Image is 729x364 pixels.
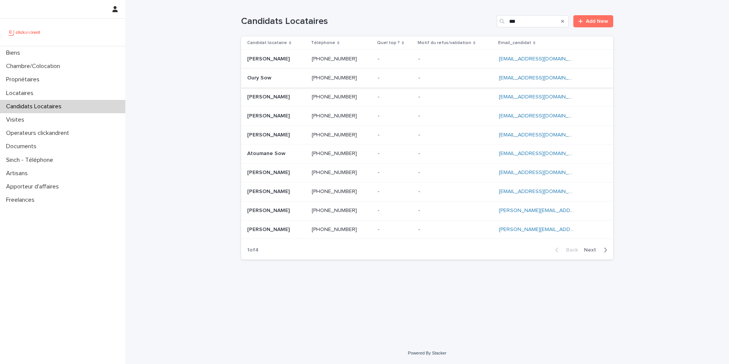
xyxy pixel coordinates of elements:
[312,75,357,81] ringoverc2c-84e06f14122c: Call with Ringover
[586,19,608,24] span: Add New
[3,49,26,57] p: Biens
[584,247,601,253] span: Next
[3,183,65,190] p: Apporteur d'affaires
[241,182,613,201] tr: [PERSON_NAME][PERSON_NAME] [PHONE_NUMBER] -- -- [EMAIL_ADDRESS][DOMAIN_NAME]
[312,151,357,156] ringoverc2c-84e06f14122c: Call with Ringover
[241,125,613,144] tr: [PERSON_NAME][PERSON_NAME] [PHONE_NUMBER] -- -- [EMAIL_ADDRESS][DOMAIN_NAME]
[378,92,381,100] p: -
[241,220,613,239] tr: [PERSON_NAME][PERSON_NAME] [PHONE_NUMBER] -- -- [PERSON_NAME][EMAIL_ADDRESS][DOMAIN_NAME]
[497,15,569,27] input: Search
[247,149,287,157] p: Atoumane Sow
[241,69,613,88] tr: Oury SowOury Sow [PHONE_NUMBER] -- -- [EMAIL_ADDRESS][DOMAIN_NAME]
[418,149,421,157] p: -
[6,25,43,40] img: UCB0brd3T0yccxBKYDjQ
[247,168,291,176] p: [PERSON_NAME]
[499,227,626,232] a: [PERSON_NAME][EMAIL_ADDRESS][DOMAIN_NAME]
[312,208,357,213] ringoverc2c-84e06f14122c: Call with Ringover
[418,111,421,119] p: -
[247,225,291,233] p: [PERSON_NAME]
[499,113,585,119] a: [EMAIL_ADDRESS][DOMAIN_NAME]
[241,163,613,182] tr: [PERSON_NAME][PERSON_NAME] [PHONE_NUMBER] -- -- [EMAIL_ADDRESS][DOMAIN_NAME]
[499,75,585,81] a: [EMAIL_ADDRESS][DOMAIN_NAME]
[311,39,335,47] p: Téléphone
[418,168,421,176] p: -
[3,90,39,97] p: Locataires
[312,113,357,119] ringoverc2c-number-84e06f14122c: [PHONE_NUMBER]
[312,151,357,156] ringoverc2c-number-84e06f14122c: [PHONE_NUMBER]
[312,75,357,81] ringoverc2c-number-84e06f14122c: [PHONE_NUMBER]
[378,54,381,62] p: -
[312,170,357,175] ringoverc2c-84e06f14122c: Call with Ringover
[378,149,381,157] p: -
[499,189,585,194] a: [EMAIL_ADDRESS][DOMAIN_NAME]
[247,130,291,138] p: [PERSON_NAME]
[312,170,357,175] ringoverc2c-number-84e06f14122c: [PHONE_NUMBER]
[312,113,357,119] ringoverc2c-84e06f14122c: Call with Ringover
[241,50,613,69] tr: [PERSON_NAME][PERSON_NAME] [PHONE_NUMBER] -- -- [EMAIL_ADDRESS][DOMAIN_NAME]
[247,54,291,62] p: [PERSON_NAME]
[312,94,357,100] ringoverc2c-84e06f14122c: Call with Ringover
[241,241,265,260] p: 1 of 4
[247,73,273,81] p: Oury Sow
[241,106,613,125] tr: [PERSON_NAME][PERSON_NAME] [PHONE_NUMBER] -- -- [EMAIL_ADDRESS][DOMAIN_NAME]
[312,132,357,138] ringoverc2c-84e06f14122c: Call with Ringover
[241,201,613,220] tr: [PERSON_NAME][PERSON_NAME] [PHONE_NUMBER] -- -- [PERSON_NAME][EMAIL_ADDRESS][DOMAIN_NAME]
[499,94,585,100] a: [EMAIL_ADDRESS][DOMAIN_NAME]
[581,247,613,253] button: Next
[499,56,585,62] a: [EMAIL_ADDRESS][DOMAIN_NAME]
[3,130,75,137] p: Operateurs clickandrent
[378,225,381,233] p: -
[499,132,585,138] a: [EMAIL_ADDRESS][DOMAIN_NAME]
[247,111,291,119] p: [PERSON_NAME]
[499,170,585,175] a: [EMAIL_ADDRESS][DOMAIN_NAME]
[312,56,357,62] ringoverc2c-number-84e06f14122c: [PHONE_NUMBER]
[377,39,400,47] p: Quel top ?
[3,157,59,164] p: Sinch - Téléphone
[378,168,381,176] p: -
[312,189,357,194] ringoverc2c-number-84e06f14122c: [PHONE_NUMBER]
[3,116,30,123] p: Visites
[418,187,421,195] p: -
[562,247,578,253] span: Back
[3,196,41,204] p: Freelances
[418,73,421,81] p: -
[312,227,357,232] ringoverc2c-84e06f14122c: Call with Ringover
[418,206,421,214] p: -
[499,208,626,213] a: [PERSON_NAME][EMAIL_ADDRESS][DOMAIN_NAME]
[312,94,357,100] ringoverc2c-number-84e06f14122c: [PHONE_NUMBER]
[312,208,357,213] ringoverc2c-number-84e06f14122c: [PHONE_NUMBER]
[247,39,287,47] p: Candidat locataire
[418,39,471,47] p: Motif du refus/validation
[312,227,357,232] ringoverc2c-number-84e06f14122c: [PHONE_NUMBER]
[3,170,34,177] p: Artisans
[247,187,291,195] p: [PERSON_NAME]
[418,130,421,138] p: -
[247,206,291,214] p: [PERSON_NAME]
[241,16,494,27] h1: Candidats Locataires
[3,63,66,70] p: Chambre/Colocation
[498,39,531,47] p: Email_candidat
[312,189,357,194] ringoverc2c-84e06f14122c: Call with Ringover
[247,92,291,100] p: [PERSON_NAME]
[378,73,381,81] p: -
[549,247,581,253] button: Back
[499,151,585,156] a: [EMAIL_ADDRESS][DOMAIN_NAME]
[241,144,613,163] tr: Atoumane SowAtoumane Sow [PHONE_NUMBER] -- -- [EMAIL_ADDRESS][DOMAIN_NAME]
[312,132,357,138] ringoverc2c-number-84e06f14122c: [PHONE_NUMBER]
[3,143,43,150] p: Documents
[3,103,68,110] p: Candidats Locataires
[418,225,421,233] p: -
[3,76,46,83] p: Propriétaires
[312,56,357,62] ringoverc2c-84e06f14122c: Call with Ringover
[378,111,381,119] p: -
[241,87,613,106] tr: [PERSON_NAME][PERSON_NAME] [PHONE_NUMBER] -- -- [EMAIL_ADDRESS][DOMAIN_NAME]
[418,92,421,100] p: -
[378,130,381,138] p: -
[408,351,446,355] a: Powered By Stacker
[378,206,381,214] p: -
[378,187,381,195] p: -
[418,54,421,62] p: -
[573,15,613,27] a: Add New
